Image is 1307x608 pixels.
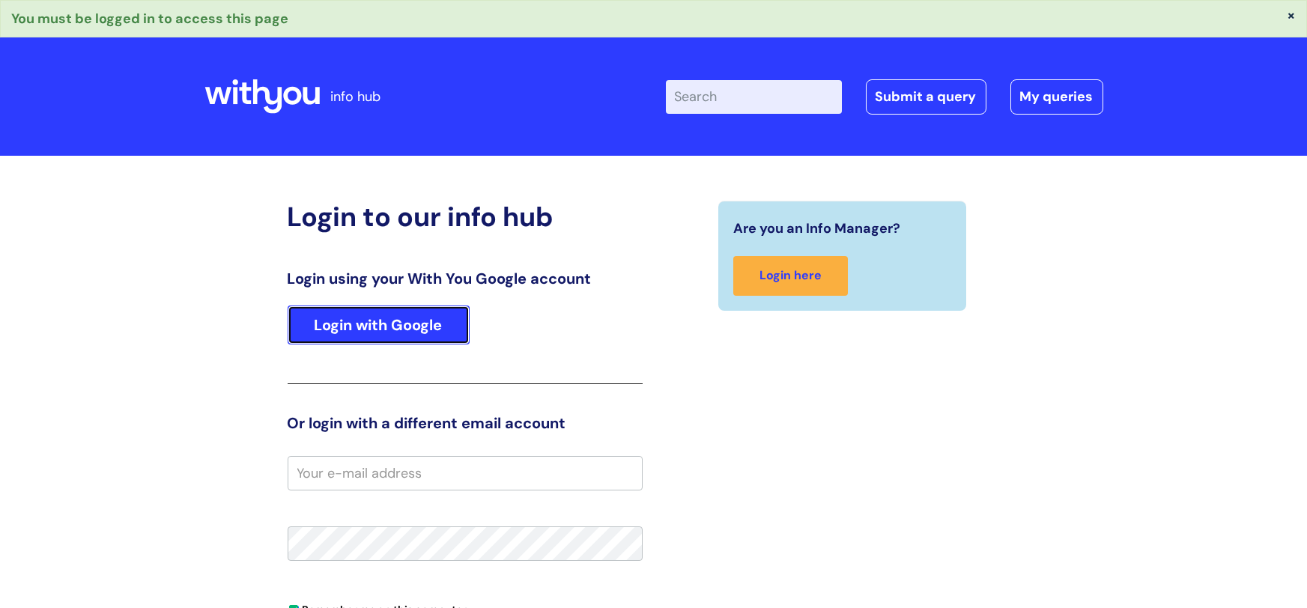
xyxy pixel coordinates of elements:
[288,201,643,233] h2: Login to our info hub
[331,85,381,109] p: info hub
[666,80,842,113] input: Search
[288,414,643,432] h3: Or login with a different email account
[1010,79,1103,114] a: My queries
[288,305,470,344] a: Login with Google
[288,270,643,288] h3: Login using your With You Google account
[1287,8,1296,22] button: ×
[733,216,900,240] span: Are you an Info Manager?
[288,456,643,490] input: Your e-mail address
[866,79,986,114] a: Submit a query
[733,256,848,296] a: Login here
